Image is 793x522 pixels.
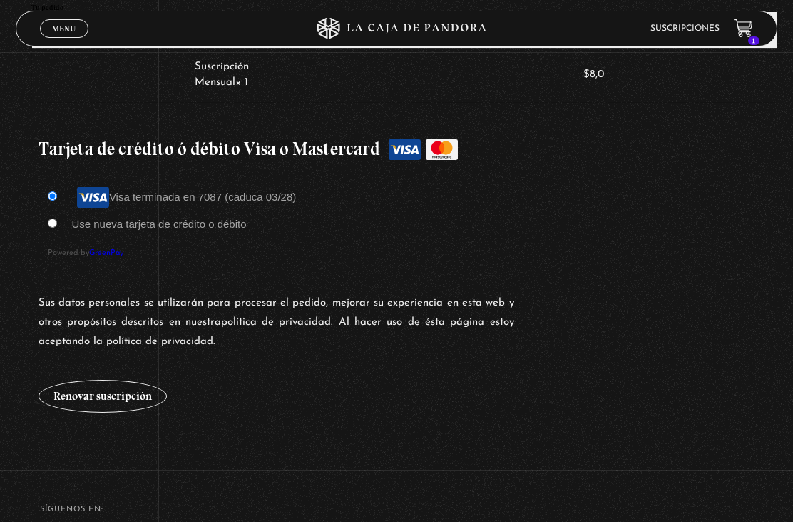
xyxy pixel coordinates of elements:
[71,191,296,203] label: Visa terminada en 7087 (caduca 03/28)
[195,61,249,72] span: Suscripción
[39,131,770,167] label: Tarjeta de crédito ó débito Visa o Mastercard
[235,77,248,88] strong: × 1
[39,293,514,351] p: Sus datos personales se utilizarán para procesar el pedido, mejorar su experiencia en esta web y ...
[89,249,123,257] a: GreenPay
[650,24,720,33] a: Suscripciones
[47,36,81,46] span: Cerrar
[748,36,759,45] span: 1
[32,48,412,102] td: Mensual
[734,19,753,38] a: 1
[221,317,332,328] a: política de privacidad
[40,506,754,513] h4: SÍguenos en:
[31,4,777,11] h3: Tu pedido
[71,218,246,230] label: Use nueva tarjeta de crédito o débito
[583,69,590,80] span: $
[52,24,76,33] span: Menu
[48,241,760,260] span: Powered by
[583,69,604,80] bdi: 8,0
[39,380,167,413] button: Renovar suscripción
